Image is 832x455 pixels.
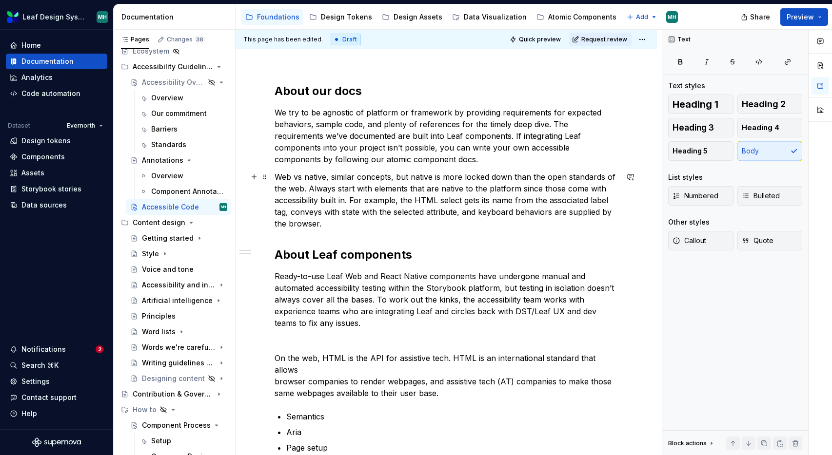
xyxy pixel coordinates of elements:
a: Setup [136,433,231,449]
div: Accessibility Guidelines [133,62,213,72]
a: Assets [6,165,107,181]
div: Words we're careful with [142,342,216,352]
div: Documentation [121,12,231,22]
button: Quote [737,231,803,250]
div: Accessibility and inclusion [142,280,216,290]
a: Word lists [126,324,231,340]
button: Evernorth [62,119,107,133]
a: Standards [136,137,231,152]
a: Overview [136,90,231,106]
button: Bulleted [737,186,803,206]
div: Contribution & Governance [133,389,213,399]
div: Settings [21,377,50,386]
div: Design tokens [21,136,71,146]
a: Analytics [6,70,107,85]
p: Semantics [286,411,618,422]
button: Heading 5 [668,141,733,161]
div: Help [21,409,37,418]
a: Home [6,38,107,53]
a: Data Visualization [448,9,531,25]
button: Heading 4 [737,118,803,137]
a: Annotations [126,152,231,168]
div: Contact support [21,393,77,402]
p: Ready-to-use Leaf Web and React Native components have undergone manual and automated accessibili... [275,270,618,329]
div: Our commitment [151,109,207,118]
a: Design Tokens [305,9,376,25]
div: Components [21,152,65,162]
a: Storybook stories [6,181,107,197]
a: Design Assets [378,9,446,25]
div: Writing guidelines by channel [142,358,216,368]
span: Share [750,12,770,22]
a: Settings [6,374,107,389]
span: Heading 4 [742,123,779,133]
a: Molecular Patterns [622,9,707,25]
div: Foundations [257,12,299,22]
button: Heading 1 [668,95,733,114]
a: Component Annotations [136,184,231,199]
a: Design tokens [6,133,107,149]
svg: Supernova Logo [32,437,81,447]
div: How to [117,402,231,417]
span: 2 [96,345,103,353]
a: Our commitment [136,106,231,121]
button: Contact support [6,390,107,405]
div: Code automation [21,89,80,98]
span: Bulleted [742,191,780,201]
a: Principles [126,308,231,324]
a: Documentation [6,54,107,69]
button: Request review [569,33,632,46]
div: Content design [133,218,185,227]
a: Artificial intelligence [126,293,231,308]
a: Components [6,149,107,165]
button: Add [624,10,660,24]
p: Aria [286,426,618,438]
div: Ecosystem [133,46,169,56]
a: Code automation [6,86,107,101]
button: Share [736,8,776,26]
div: Component Process [142,420,211,430]
div: Draft [331,34,361,45]
a: Style [126,246,231,262]
p: Web vs native, similar concepts, but native is more locked down than the open standards of the we... [275,171,618,229]
div: Setup [151,436,171,446]
div: Assets [21,168,44,178]
span: Heading 1 [673,99,718,109]
div: Annotations [142,155,183,165]
div: Word lists [142,327,176,337]
div: Changes [167,36,205,43]
span: Heading 2 [742,99,786,109]
div: How to [133,405,157,415]
a: Component Process [126,417,231,433]
div: Accessibility Overview [142,77,205,87]
a: Accessibility Overview [126,75,231,90]
div: Documentation [21,57,74,66]
button: Heading 2 [737,95,803,114]
div: Search ⌘K [21,360,59,370]
div: Content design [117,215,231,230]
button: Heading 3 [668,118,733,137]
span: Preview [787,12,814,22]
div: Text styles [668,81,705,91]
a: Barriers [136,121,231,137]
div: Notifications [21,344,66,354]
a: Atomic Components [533,9,620,25]
div: Leaf Design System [22,12,85,22]
div: Analytics [21,73,53,82]
span: Add [636,13,648,21]
div: Pages [121,36,149,43]
div: Accessibility Guidelines [117,59,231,75]
span: Quick preview [519,36,561,43]
span: Numbered [673,191,718,201]
span: Heading 5 [673,146,708,156]
a: Data sources [6,197,107,213]
div: MH [98,13,107,21]
span: Callout [673,236,706,246]
div: Dataset [8,122,30,130]
p: On the web, HTML is the API for assistive tech. HTML is an international standard that allows bro... [275,352,618,399]
div: Designing content [142,374,205,383]
a: Contribution & Governance [117,386,231,402]
a: Overview [136,168,231,184]
div: Style [142,249,159,259]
